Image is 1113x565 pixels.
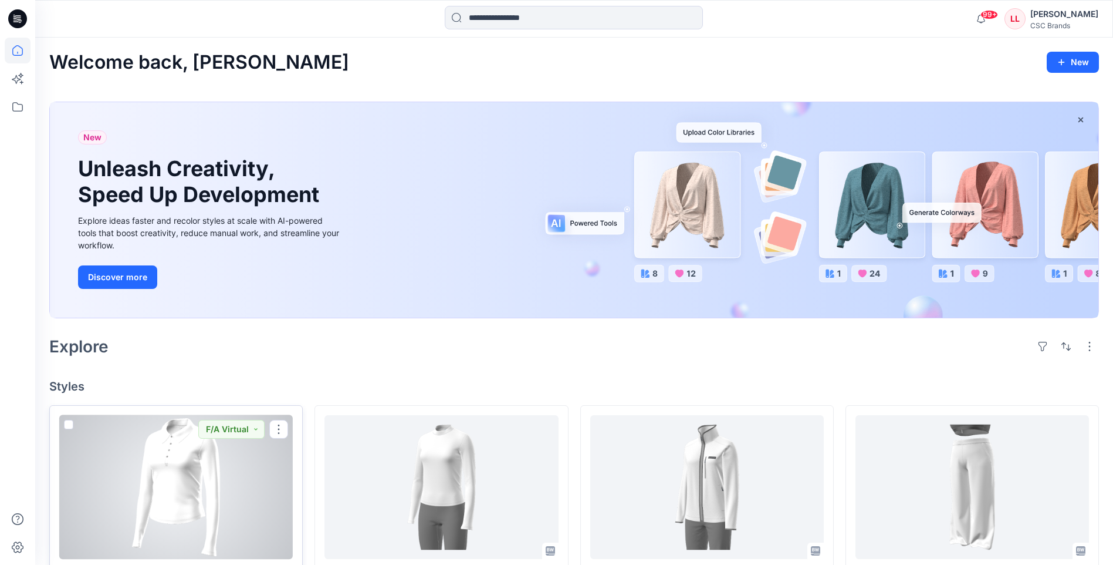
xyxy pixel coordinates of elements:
span: 99+ [980,10,998,19]
a: F6WS218021_SW26AL1005_F26_PAREG_VFA2 [590,415,824,559]
a: Discover more [78,265,342,289]
a: F6WS217256_SW26AW5192_F26_PAPERF_VFA [59,415,293,559]
span: New [83,130,102,144]
h1: Unleash Creativity, Speed Up Development [78,156,324,207]
div: Explore ideas faster and recolor styles at scale with AI-powered tools that boost creativity, red... [78,214,342,251]
h2: Explore [49,337,109,356]
button: New [1047,52,1099,73]
a: F6WS217257_SW26AW5193_F26_PAPERF_VFA [324,415,558,559]
div: LL [1004,8,1026,29]
h2: Welcome back, [PERSON_NAME] [49,52,349,73]
div: [PERSON_NAME] [1030,7,1098,21]
button: Discover more [78,265,157,289]
h4: Styles [49,379,1099,394]
div: CSC Brands [1030,21,1098,30]
a: F6WS217432_SW26EXT30_F26_EXTREG_VFA [855,415,1089,559]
